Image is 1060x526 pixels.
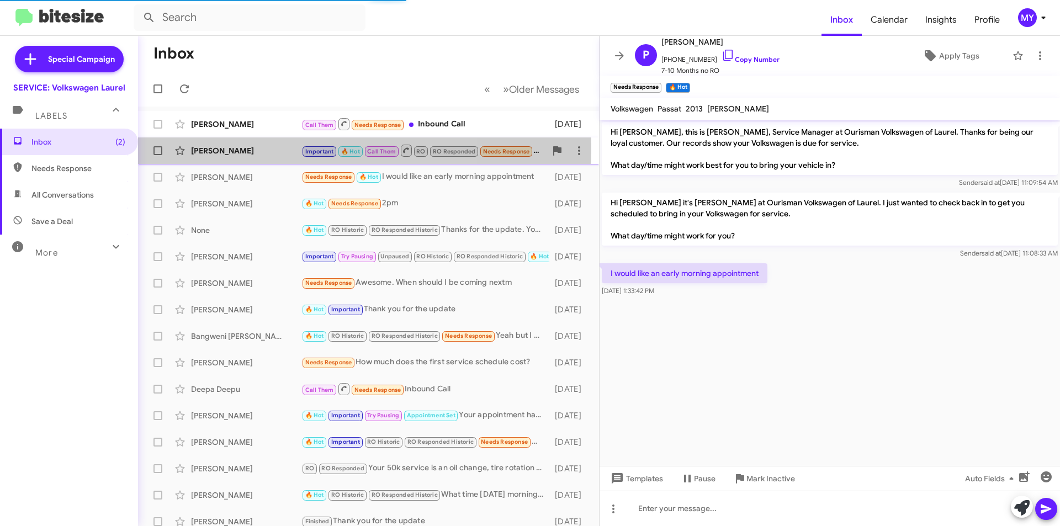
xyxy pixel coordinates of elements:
[301,171,549,183] div: I would like an early morning appointment
[305,386,334,394] span: Call Them
[478,78,497,100] button: Previous
[549,490,590,501] div: [DATE]
[301,144,546,157] div: The car is being towed to you this morning
[31,163,125,174] span: Needs Response
[611,104,653,114] span: Volkswagen
[331,491,364,498] span: RO Historic
[821,4,862,36] span: Inbox
[35,111,67,121] span: Labels
[35,248,58,258] span: More
[694,469,715,488] span: Pause
[359,173,378,180] span: 🔥 Hot
[666,83,690,93] small: 🔥 Hot
[503,82,509,96] span: »
[321,465,364,472] span: RO Responded
[354,121,401,129] span: Needs Response
[611,83,661,93] small: Needs Response
[960,249,1058,257] span: Sender [DATE] 11:08:33 AM
[367,438,400,445] span: RO Historic
[433,148,475,155] span: RO Responded
[602,263,767,283] p: I would like an early morning appointment
[380,253,409,260] span: Unpaused
[301,356,549,369] div: How much does the first service schedule cost?
[301,462,549,475] div: Your 50k service is an oil change, tire rotation and a brake fluid flush. We can fit you in for [...
[956,469,1027,488] button: Auto Fields
[305,518,330,525] span: Finished
[661,35,780,49] span: [PERSON_NAME]
[305,465,314,472] span: RO
[1009,8,1048,27] button: MY
[407,412,455,419] span: Appointment Set
[982,249,1001,257] span: said at
[301,117,549,131] div: Inbound Call
[301,488,549,501] div: What time [DATE] morning is best for you?
[301,409,549,422] div: Your appointment has been set for [DATE] 8:30 am! Thank you
[549,198,590,209] div: [DATE]
[416,253,449,260] span: RO Historic
[549,172,590,183] div: [DATE]
[305,438,324,445] span: 🔥 Hot
[549,384,590,395] div: [DATE]
[191,119,301,130] div: [PERSON_NAME]
[341,253,373,260] span: Try Pausing
[115,136,125,147] span: (2)
[707,104,769,114] span: [PERSON_NAME]
[894,46,1007,66] button: Apply Tags
[305,226,324,233] span: 🔥 Hot
[301,277,549,289] div: Awesome. When should I be coming nextm
[341,148,360,155] span: 🔥 Hot
[191,198,301,209] div: [PERSON_NAME]
[191,331,301,342] div: Bangweni [PERSON_NAME]
[372,332,438,339] span: RO Responded Historic
[981,178,1000,187] span: said at
[372,226,438,233] span: RO Responded Historic
[484,82,490,96] span: «
[305,359,352,366] span: Needs Response
[191,145,301,156] div: [PERSON_NAME]
[483,148,530,155] span: Needs Response
[305,306,324,313] span: 🔥 Hot
[445,332,492,339] span: Needs Response
[331,200,378,207] span: Needs Response
[496,78,586,100] button: Next
[191,172,301,183] div: [PERSON_NAME]
[661,49,780,65] span: [PHONE_NUMBER]
[549,119,590,130] div: [DATE]
[305,121,334,129] span: Call Them
[939,46,979,66] span: Apply Tags
[301,330,549,342] div: Yeah but I don't want to pay for it
[31,189,94,200] span: All Conversations
[367,412,399,419] span: Try Pausing
[191,384,301,395] div: Deepa Deepu
[331,412,360,419] span: Important
[643,46,649,64] span: P
[600,469,672,488] button: Templates
[608,469,663,488] span: Templates
[367,148,396,155] span: Call Them
[305,491,324,498] span: 🔥 Hot
[301,224,549,236] div: Thanks for the update. Your next service you will be due for an oil change, tire rotation and a b...
[549,331,590,342] div: [DATE]
[916,4,966,36] a: Insights
[549,251,590,262] div: [DATE]
[549,357,590,368] div: [DATE]
[305,200,324,207] span: 🔥 Hot
[31,216,73,227] span: Save a Deal
[509,83,579,95] span: Older Messages
[549,278,590,289] div: [DATE]
[13,82,125,93] div: SERVICE: Volkswagen Laurel
[862,4,916,36] a: Calendar
[966,4,1009,36] a: Profile
[661,65,780,76] span: 7-10 Months no RO
[686,104,703,114] span: 2013
[305,148,334,155] span: Important
[722,55,780,63] a: Copy Number
[191,225,301,236] div: None
[372,491,438,498] span: RO Responded Historic
[530,253,549,260] span: 🔥 Hot
[959,178,1058,187] span: Sender [DATE] 11:09:54 AM
[746,469,795,488] span: Mark Inactive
